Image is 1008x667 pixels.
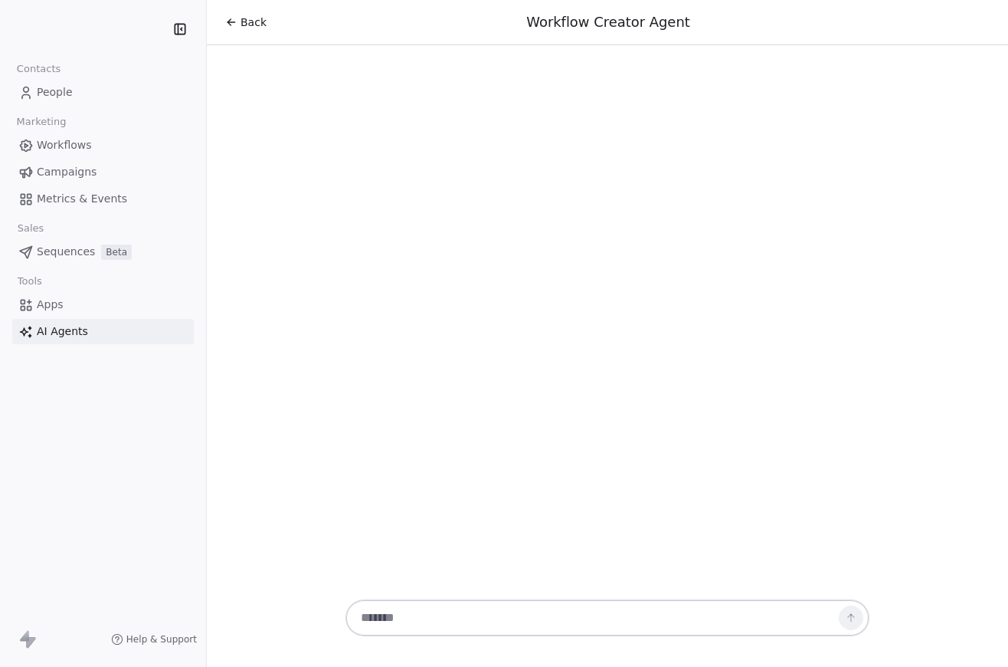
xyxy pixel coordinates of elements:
[10,110,73,133] span: Marketing
[37,244,95,260] span: Sequences
[12,186,194,212] a: Metrics & Events
[111,633,197,646] a: Help & Support
[126,633,197,646] span: Help & Support
[526,14,690,30] span: Workflow Creator Agent
[12,80,194,105] a: People
[37,137,92,153] span: Workflows
[101,245,132,260] span: Beta
[37,297,64,313] span: Apps
[241,15,267,30] span: Back
[12,292,194,317] a: Apps
[37,191,127,207] span: Metrics & Events
[37,164,97,180] span: Campaigns
[12,319,194,344] a: AI Agents
[12,133,194,158] a: Workflows
[11,217,51,240] span: Sales
[12,159,194,185] a: Campaigns
[37,84,73,100] span: People
[12,239,194,264] a: SequencesBeta
[11,270,48,293] span: Tools
[10,58,67,80] span: Contacts
[37,324,88,340] span: AI Agents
